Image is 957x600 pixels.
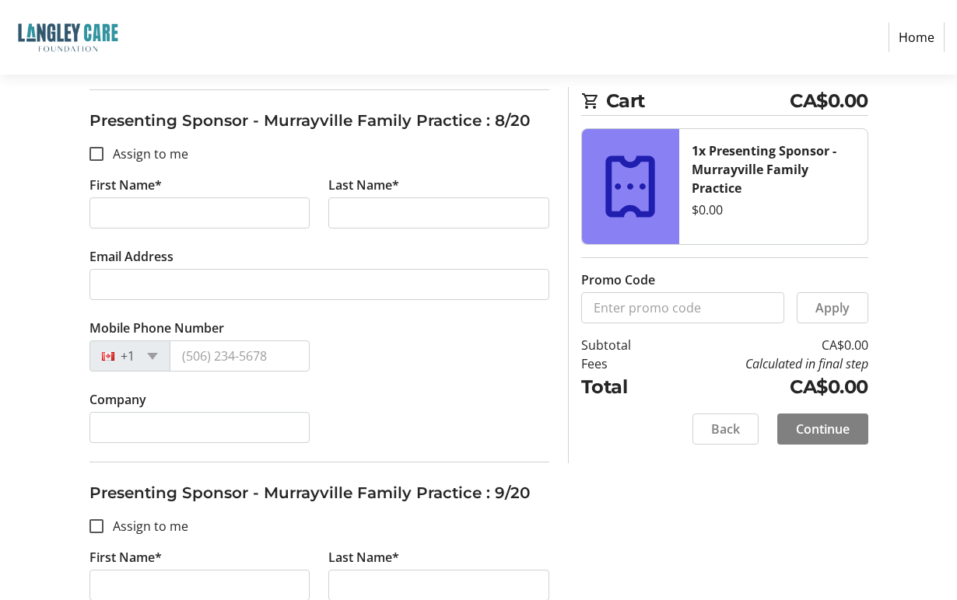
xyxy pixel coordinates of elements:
[581,354,664,373] td: Fees
[797,292,868,323] button: Apply
[328,176,399,194] label: Last Name*
[103,145,188,163] label: Assign to me
[328,548,399,567] label: Last Name*
[796,420,850,438] span: Continue
[815,298,850,317] span: Apply
[692,413,759,445] button: Back
[581,336,664,354] td: Subtotal
[89,481,549,504] h3: Presenting Sponsor - Murrayville Family Practice : 9/20
[89,390,146,409] label: Company
[581,373,664,401] td: Total
[777,413,868,445] button: Continue
[581,270,655,289] label: Promo Code
[581,292,784,323] input: Enter promo code
[692,142,836,197] strong: 1x Presenting Sponsor - Murrayville Family Practice
[170,340,310,372] input: (506) 234-5678
[12,6,123,68] img: Langley Care Foundation 's Logo
[89,176,162,194] label: First Name*
[89,319,224,337] label: Mobile Phone Number
[790,87,868,115] span: CA$0.00
[89,548,162,567] label: First Name*
[692,201,855,219] div: $0.00
[606,87,790,115] span: Cart
[89,109,549,132] h3: Presenting Sponsor - Murrayville Family Practice : 8/20
[889,23,945,52] a: Home
[89,247,174,266] label: Email Address
[664,336,868,354] td: CA$0.00
[103,517,188,535] label: Assign to me
[664,373,868,401] td: CA$0.00
[664,354,868,373] td: Calculated in final step
[711,420,740,438] span: Back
